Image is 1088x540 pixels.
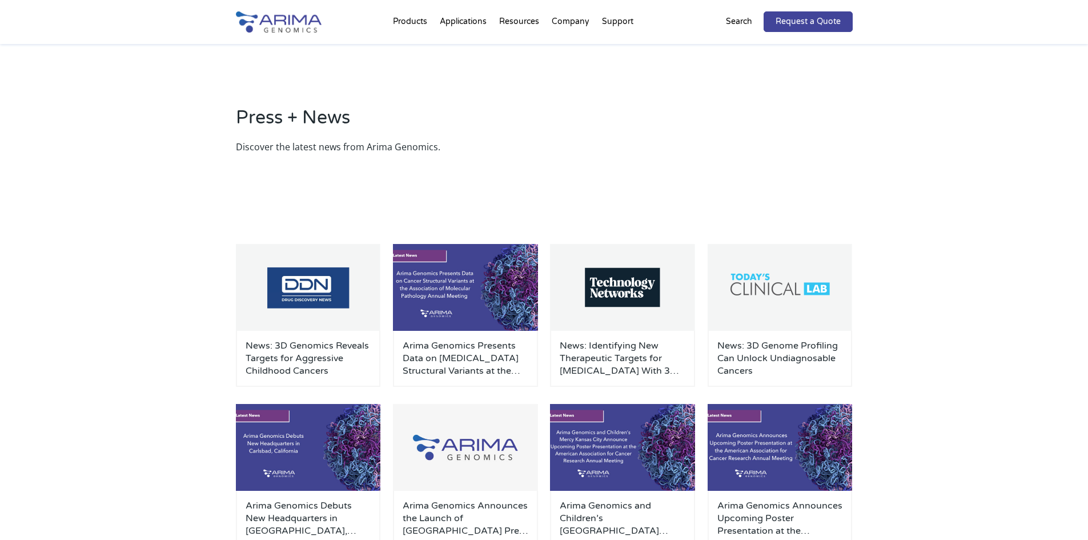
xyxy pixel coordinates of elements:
[236,105,853,139] h2: Press + News
[717,499,843,537] a: Arima Genomics Announces Upcoming Poster Presentation at the American Association for [MEDICAL_DA...
[246,339,371,377] a: News: 3D Genomics Reveals Targets for Aggressive Childhood Cancers
[393,404,538,491] img: Group-929-500x300.jpg
[560,339,685,377] a: News: Identifying New Therapeutic Targets for [MEDICAL_DATA] With 3D Genomics
[236,139,853,154] p: Discover the latest news from Arima Genomics.
[708,244,853,331] img: Todays-Clinical-Lab_Logo-500x300.png
[236,404,381,491] img: Weve-Moved-Press-Cover-500x300.jpg
[708,404,853,491] img: AACR-Scripps-Press-Release--500x300.jpg
[550,244,695,331] img: Technology-Networks-Logo-500x300.png
[550,404,695,491] img: AACR-CMKS-Press-Release--500x300.jpg
[403,339,528,377] a: Arima Genomics Presents Data on [MEDICAL_DATA] Structural Variants at the Association of Molecula...
[236,244,381,331] img: Drug-Discovery-News-Logo-500x300.png
[560,499,685,537] a: Arima Genomics and Children’s [GEOGRAPHIC_DATA][US_STATE] Announce Upcoming Poster Presentation a...
[236,11,322,33] img: Arima-Genomics-logo
[717,339,843,377] a: News: 3D Genome Profiling Can Unlock Undiagnosable Cancers
[764,11,853,32] a: Request a Quote
[403,499,528,537] a: Arima Genomics Announces the Launch of [GEOGRAPHIC_DATA] Prep Module
[726,14,752,29] p: Search
[246,499,371,537] a: Arima Genomics Debuts New Headquarters in [GEOGRAPHIC_DATA], [US_STATE]
[393,244,538,331] img: AMP-Press-Cover-500x300.jpg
